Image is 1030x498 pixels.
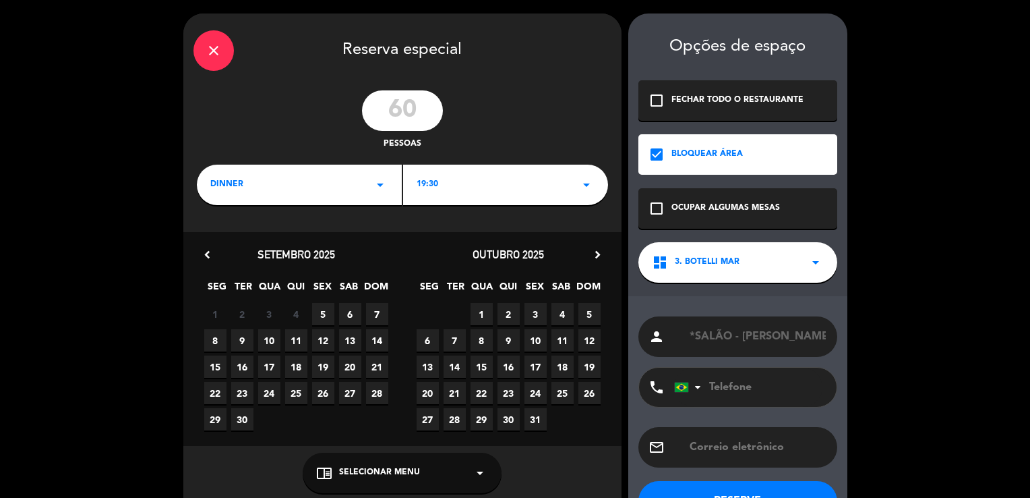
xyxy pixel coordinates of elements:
span: 25 [551,382,574,404]
span: 15 [471,356,493,378]
span: 6 [417,329,439,352]
input: Nome [688,327,827,346]
i: chevron_left [200,248,214,262]
span: 20 [417,382,439,404]
i: check_box_outline_blank [648,200,665,217]
span: 8 [204,329,226,352]
span: TER [233,279,255,301]
div: FECHAR TODO O RESTAURANTE [671,94,804,107]
span: 4 [551,303,574,325]
span: 27 [339,382,361,404]
span: 2 [497,303,520,325]
span: QUI [497,279,520,301]
span: 29 [204,408,226,431]
span: 23 [497,382,520,404]
span: SAB [550,279,572,301]
span: 12 [312,329,334,352]
span: 13 [339,329,361,352]
span: 1 [471,303,493,325]
span: 31 [524,408,547,431]
span: 24 [258,382,280,404]
span: 26 [578,382,601,404]
div: OCUPAR ALGUMAS MESAS [671,202,780,215]
span: 30 [497,408,520,431]
span: Selecionar menu [339,466,420,480]
span: 10 [524,329,547,352]
span: pessoas [384,138,421,151]
i: chevron_right [590,248,605,262]
span: 27 [417,408,439,431]
span: 3 [258,303,280,325]
div: Opções de espaço [638,37,837,57]
span: 15 [204,356,226,378]
i: email [648,439,665,455]
span: 29 [471,408,493,431]
i: dashboard [652,254,668,271]
input: 0 [362,90,443,131]
div: Reserva especial [183,13,622,84]
span: TER [445,279,467,301]
span: 16 [497,356,520,378]
span: 9 [231,329,253,352]
span: 10 [258,329,280,352]
span: 19 [312,356,334,378]
span: 2 [231,303,253,325]
span: 17 [258,356,280,378]
i: person [648,329,665,345]
span: QUI [285,279,307,301]
span: 18 [285,356,307,378]
span: 13 [417,356,439,378]
span: QUA [259,279,281,301]
span: 8 [471,329,493,352]
span: 18 [551,356,574,378]
span: 5 [578,303,601,325]
span: setembro 2025 [257,248,335,261]
span: 21 [444,382,466,404]
i: check_box_outline_blank [648,92,665,109]
span: 30 [231,408,253,431]
i: arrow_drop_down [372,177,388,193]
span: SAB [338,279,360,301]
div: BLOQUEAR ÁREA [671,148,743,161]
span: SEG [419,279,441,301]
span: QUA [471,279,493,301]
span: 23 [231,382,253,404]
span: SEX [524,279,546,301]
span: 28 [444,408,466,431]
span: 4 [285,303,307,325]
span: 6 [339,303,361,325]
i: chrome_reader_mode [316,465,332,481]
span: 7 [366,303,388,325]
span: DOM [364,279,386,301]
span: 26 [312,382,334,404]
span: 1 [204,303,226,325]
span: 11 [551,329,574,352]
span: 5 [312,303,334,325]
input: Telefone [674,368,822,407]
span: 19:30 [417,178,438,192]
input: Correio eletrônico [688,438,827,457]
span: DOM [576,279,599,301]
i: arrow_drop_down [472,465,488,481]
i: close [206,43,222,59]
span: 22 [204,382,226,404]
span: 12 [578,329,601,352]
i: phone [648,379,665,395]
i: check_box [648,146,665,163]
span: 16 [231,356,253,378]
span: 19 [578,356,601,378]
span: 11 [285,329,307,352]
span: 17 [524,356,547,378]
i: arrow_drop_down [578,177,595,193]
span: 24 [524,382,547,404]
span: 22 [471,382,493,404]
span: 14 [444,356,466,378]
span: outubro 2025 [473,248,544,261]
span: 20 [339,356,361,378]
span: 21 [366,356,388,378]
div: Brazil (Brasil): +55 [675,368,706,406]
span: 28 [366,382,388,404]
span: dinner [210,178,243,192]
span: 9 [497,329,520,352]
span: SEX [311,279,334,301]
